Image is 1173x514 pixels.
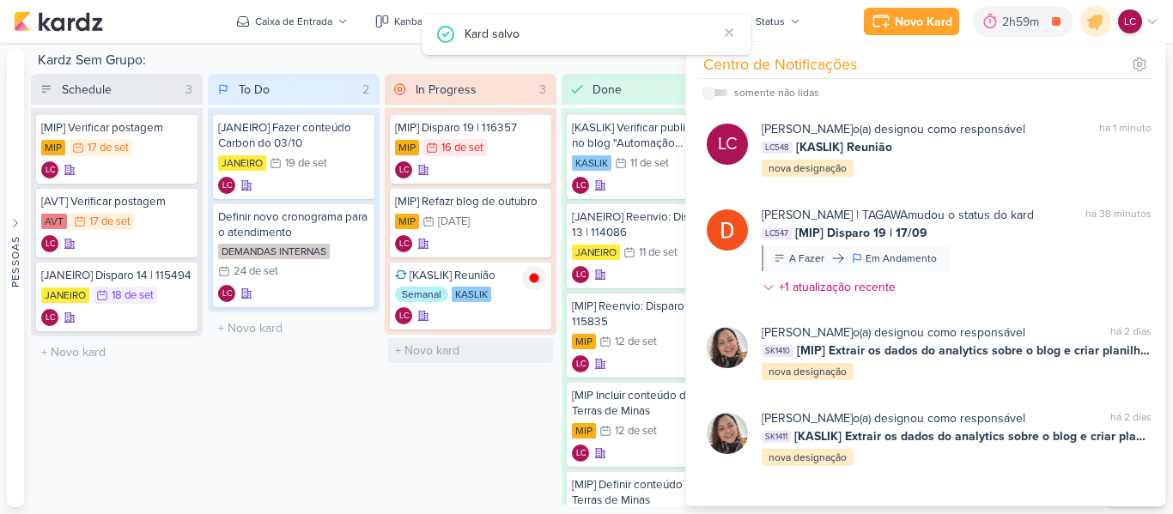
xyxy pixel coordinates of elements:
div: [JANEIRO] Reenvio: Disparo 13 | 114086 [572,209,723,240]
div: há 1 minuto [1099,120,1152,138]
div: Criador(a): Laís Costa [395,235,412,252]
div: Criador(a): Laís Costa [218,285,235,302]
b: [PERSON_NAME] [762,411,853,426]
div: [MIP Incluir conteúdo do Terras de Minas [572,388,723,419]
div: Laís Costa [218,285,235,302]
div: [MIP] Reenvio: Disparo 18 | 115835 [572,299,723,330]
input: + Novo kard [211,316,376,341]
div: Kardz Sem Grupo: [31,50,1099,74]
div: 17 de set [89,216,131,227]
div: MIP [395,214,419,229]
div: AVT [41,214,67,229]
div: nova designação [762,449,854,466]
div: 12 de set [615,426,657,437]
div: Laís Costa [395,307,412,324]
div: Criador(a): Laís Costa [41,161,58,178]
div: Laís Costa [41,235,58,252]
div: mudou o status do kard [762,206,1034,224]
div: nova designação [762,160,854,177]
div: Laís Costa [572,444,589,462]
div: 2h59m [1002,13,1044,31]
div: Pessoas [8,235,23,287]
div: 16 de set [441,142,483,154]
b: [PERSON_NAME] [762,122,853,136]
p: LC [576,450,586,458]
div: 12 de set [615,336,657,348]
div: Laís Costa [572,266,589,283]
span: LC547 [762,227,792,239]
div: 18 de set [112,290,154,301]
div: [MIP] Verificar postagem [41,120,192,136]
div: 3 [532,81,553,99]
div: 11 de set [630,158,669,169]
div: KASLIK [452,287,491,302]
p: LC [1124,14,1136,29]
p: LC [576,182,586,190]
div: A Fazer [789,251,824,266]
div: Criador(a): Laís Costa [41,235,58,252]
span: SK1411 [762,431,791,443]
div: [MIP] Disparo 19 | 116357 [395,120,546,136]
button: Pessoas [7,50,24,507]
div: KASLIK [572,155,611,171]
div: Criador(a): Laís Costa [395,307,412,324]
div: Criador(a): Laís Costa [41,309,58,326]
p: LC [222,290,232,299]
div: o(a) designou como responsável [762,409,1025,427]
img: Sharlene Khoury [707,413,748,454]
div: MIP [395,140,419,155]
span: [KASLIK] Extrair os dados do analytics sobre o blog e criar planilha igual AVT [794,427,1152,445]
div: Criador(a): Laís Costa [572,177,589,194]
div: 2 [356,81,376,99]
div: Centro de Notificações [703,53,857,76]
div: JANEIRO [572,245,620,260]
p: LC [399,240,409,249]
div: [KASLIK] Verificar publicação no blog "Automação residencial..." [572,120,723,151]
div: 3 [179,81,199,99]
span: [MIP] Extrair os dados do analytics sobre o blog e criar planilha igual AVT [797,342,1152,360]
div: +1 atualização recente [779,278,899,296]
p: LC [46,166,55,175]
div: Laís Costa [572,355,589,372]
span: SK1410 [762,345,793,357]
div: somente não lidas [734,85,819,100]
div: Laís Costa [707,124,748,165]
div: o(a) designou como responsável [762,120,1025,138]
div: [JANEIRO] Disparo 14 | 115494 [41,268,192,283]
p: LC [576,360,586,369]
img: Sharlene Khoury [707,327,748,368]
p: LC [46,314,55,323]
div: JANEIRO [218,155,266,171]
p: LC [399,166,409,175]
div: [JANEIRO] Fazer conteúdo Carbon do 03/10 [218,120,369,151]
span: [MIP] Disparo 19 | 17/09 [795,224,927,242]
div: Laís Costa [41,161,58,178]
div: há 2 dias [1110,409,1152,427]
div: 24 de set [234,266,278,277]
div: DEMANDAS INTERNAS [218,244,330,259]
button: Novo Kard [864,8,959,35]
div: 19 de set [285,158,327,169]
img: kardz.app [14,11,103,32]
input: + Novo kard [388,338,553,363]
div: Laís Costa [1118,9,1142,33]
div: [KASLIK] Reunião [395,268,546,283]
div: Definir novo cronograma para o atendimento [218,209,369,240]
div: Laís Costa [572,177,589,194]
span: [KASLIK] Reunião [796,138,892,156]
div: Laís Costa [395,161,412,178]
div: Criador(a): Laís Costa [395,161,412,178]
div: Criador(a): Laís Costa [572,444,589,462]
div: MIP [572,334,596,349]
div: 17 de set [88,142,129,154]
div: MIP [41,140,65,155]
img: Diego Lima | TAGAWA [707,209,748,251]
div: JANEIRO [41,287,89,303]
div: [MIP] Definir conteúdo do Terras de Minas [572,477,723,508]
div: Criador(a): Laís Costa [572,355,589,372]
div: nova designação [762,363,854,380]
p: LC [222,182,232,190]
div: Laís Costa [41,309,58,326]
div: Laís Costa [395,235,412,252]
div: há 38 minutos [1085,206,1152,224]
